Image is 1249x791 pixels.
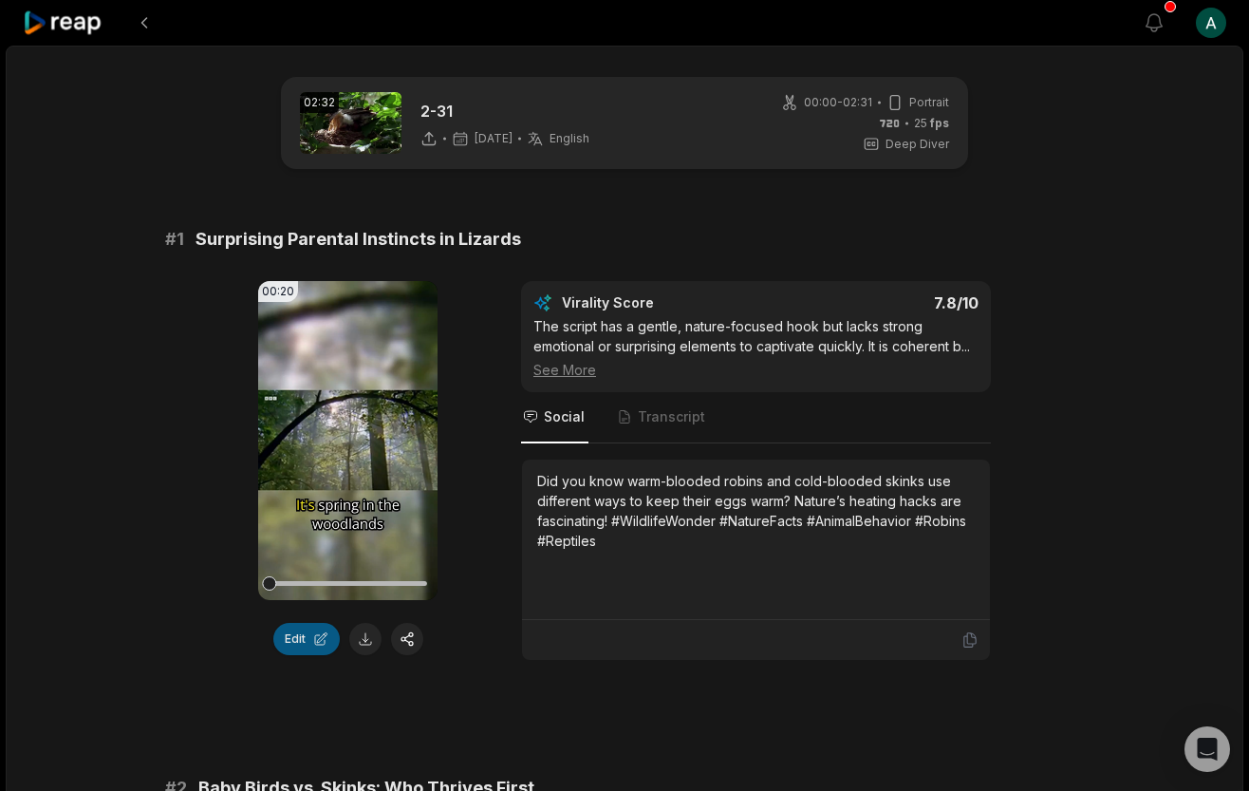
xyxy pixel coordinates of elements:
div: Virality Score [562,293,766,312]
span: fps [930,116,949,130]
nav: Tabs [521,392,991,443]
button: Edit [273,623,340,655]
span: # 1 [165,226,184,253]
span: English [550,131,589,146]
span: 00:00 - 02:31 [804,94,872,111]
span: Surprising Parental Instincts in Lizards [196,226,521,253]
div: The script has a gentle, nature-focused hook but lacks strong emotional or surprising elements to... [533,316,979,380]
p: 2-31 [420,100,589,122]
span: Portrait [909,94,949,111]
div: See More [533,360,979,380]
div: 02:32 [300,92,339,113]
span: [DATE] [475,131,513,146]
div: Did you know warm-blooded robins and cold-blooded skinks use different ways to keep their eggs wa... [537,471,975,551]
span: Deep Diver [885,136,949,153]
span: Social [544,407,585,426]
video: Your browser does not support mp4 format. [258,281,438,600]
div: 7.8 /10 [775,293,979,312]
span: 25 [914,115,949,132]
span: Transcript [638,407,705,426]
div: Open Intercom Messenger [1184,726,1230,772]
